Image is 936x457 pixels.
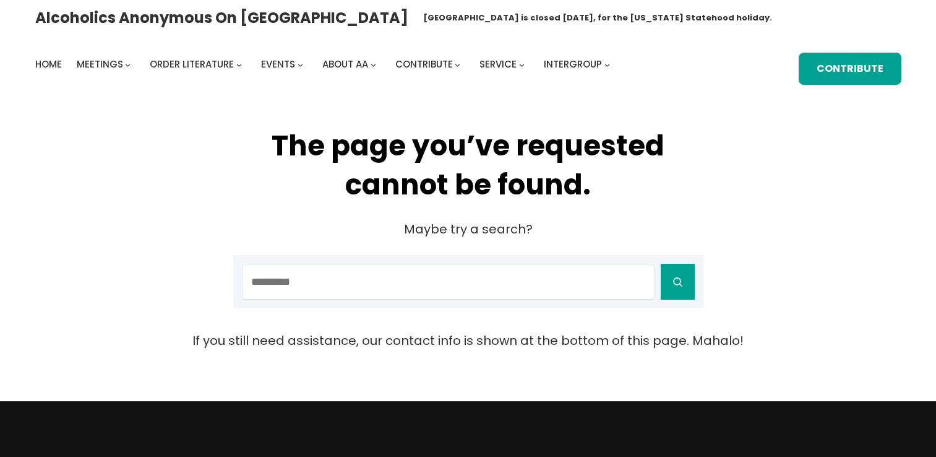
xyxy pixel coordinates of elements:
a: About AA [322,56,368,73]
a: Contribute [395,56,453,73]
button: Meetings submenu [125,62,131,67]
span: About AA [322,58,368,71]
span: Order Literature [150,58,234,71]
button: Intergroup submenu [604,62,610,67]
h1: The page you’ve requested cannot be found. [233,126,703,204]
a: Contribute [799,53,901,85]
p: Maybe try a search? [233,219,703,240]
a: Home [35,56,62,73]
nav: Intergroup [35,56,614,73]
a: Meetings [77,56,123,73]
button: Search [661,264,695,300]
button: Order Literature submenu [236,62,242,67]
a: Events [261,56,295,73]
span: Events [261,58,295,71]
span: Meetings [77,58,123,71]
h1: [GEOGRAPHIC_DATA] is closed [DATE], for the [US_STATE] Statehood holiday. [423,12,772,24]
a: Intergroup [544,56,602,73]
a: Service [479,56,517,73]
button: Events submenu [298,62,303,67]
button: About AA submenu [371,62,376,67]
span: Intergroup [544,58,602,71]
a: Alcoholics Anonymous on [GEOGRAPHIC_DATA] [35,4,408,31]
span: Home [35,58,62,71]
span: Service [479,58,517,71]
p: If you still need assistance, our contact info is shown at the bottom of this page. Mahalo! [47,330,890,352]
button: Service submenu [519,62,525,67]
button: Contribute submenu [455,62,460,67]
span: Contribute [395,58,453,71]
